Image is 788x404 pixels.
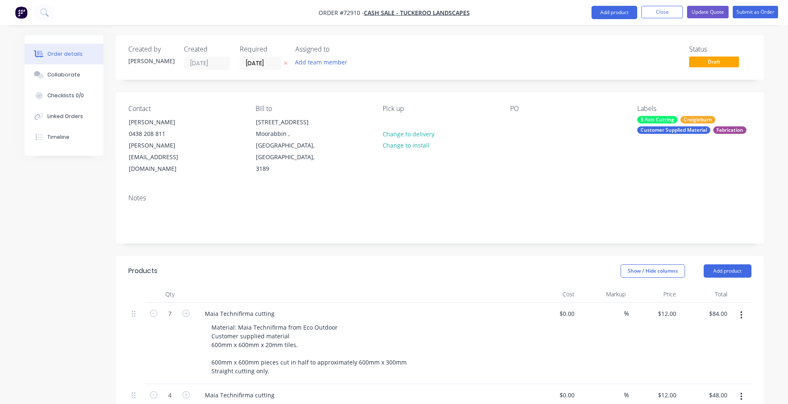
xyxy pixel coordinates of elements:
[680,286,731,303] div: Total
[256,128,325,175] div: Moorabbin , [GEOGRAPHIC_DATA], [GEOGRAPHIC_DATA], 3189
[319,9,364,17] span: Order #72910 -
[129,140,198,175] div: [PERSON_NAME][EMAIL_ADDRESS][DOMAIN_NAME]
[624,390,629,400] span: %
[198,389,281,401] div: Maia Technifirma cutting
[47,113,83,120] div: Linked Orders
[637,126,710,134] div: Customer Supplied Material
[25,85,103,106] button: Checklists 0/0
[145,286,195,303] div: Qty
[122,116,205,175] div: [PERSON_NAME]0438 208 811[PERSON_NAME][EMAIL_ADDRESS][DOMAIN_NAME]
[25,44,103,64] button: Order details
[128,194,751,202] div: Notes
[25,127,103,148] button: Timeline
[364,9,470,17] a: Cash Sale - Tuckeroo Landscapes
[47,50,83,58] div: Order details
[15,6,27,19] img: Factory
[637,116,678,123] div: 5 Axis Cutting
[295,45,378,53] div: Assigned to
[510,105,624,113] div: PO
[128,45,174,53] div: Created by
[592,6,637,19] button: Add product
[240,45,285,53] div: Required
[25,106,103,127] button: Linked Orders
[249,116,332,175] div: [STREET_ADDRESS]Moorabbin , [GEOGRAPHIC_DATA], [GEOGRAPHIC_DATA], 3189
[184,45,230,53] div: Created
[733,6,778,18] button: Submit as Order
[128,105,242,113] div: Contact
[621,264,685,278] button: Show / Hide columns
[198,308,281,320] div: Maia Technifirma cutting
[129,116,198,128] div: [PERSON_NAME]
[680,116,715,123] div: Craigieburn
[47,71,80,79] div: Collaborate
[383,105,496,113] div: Pick up
[637,105,751,113] div: Labels
[704,264,751,278] button: Add product
[128,57,174,65] div: [PERSON_NAME]
[255,105,369,113] div: Bill to
[128,266,157,276] div: Products
[47,92,84,99] div: Checklists 0/0
[47,133,69,141] div: Timeline
[256,116,325,128] div: [STREET_ADDRESS]
[578,286,629,303] div: Markup
[25,64,103,85] button: Collaborate
[378,140,434,151] button: Change to install
[629,286,680,303] div: Price
[689,45,751,53] div: Status
[713,126,746,134] div: Fabrication
[527,286,578,303] div: Cost
[205,321,413,377] div: Material: Maia Technifirma from Eco Outdoor Customer supplied material 600mm x 600mm x 20mm tiles...
[689,57,739,67] span: Draft
[129,128,198,140] div: 0438 208 811
[624,309,629,318] span: %
[295,57,352,68] button: Add team member
[378,128,439,139] button: Change to delivery
[290,57,351,68] button: Add team member
[641,6,683,18] button: Close
[687,6,729,18] button: Update Quote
